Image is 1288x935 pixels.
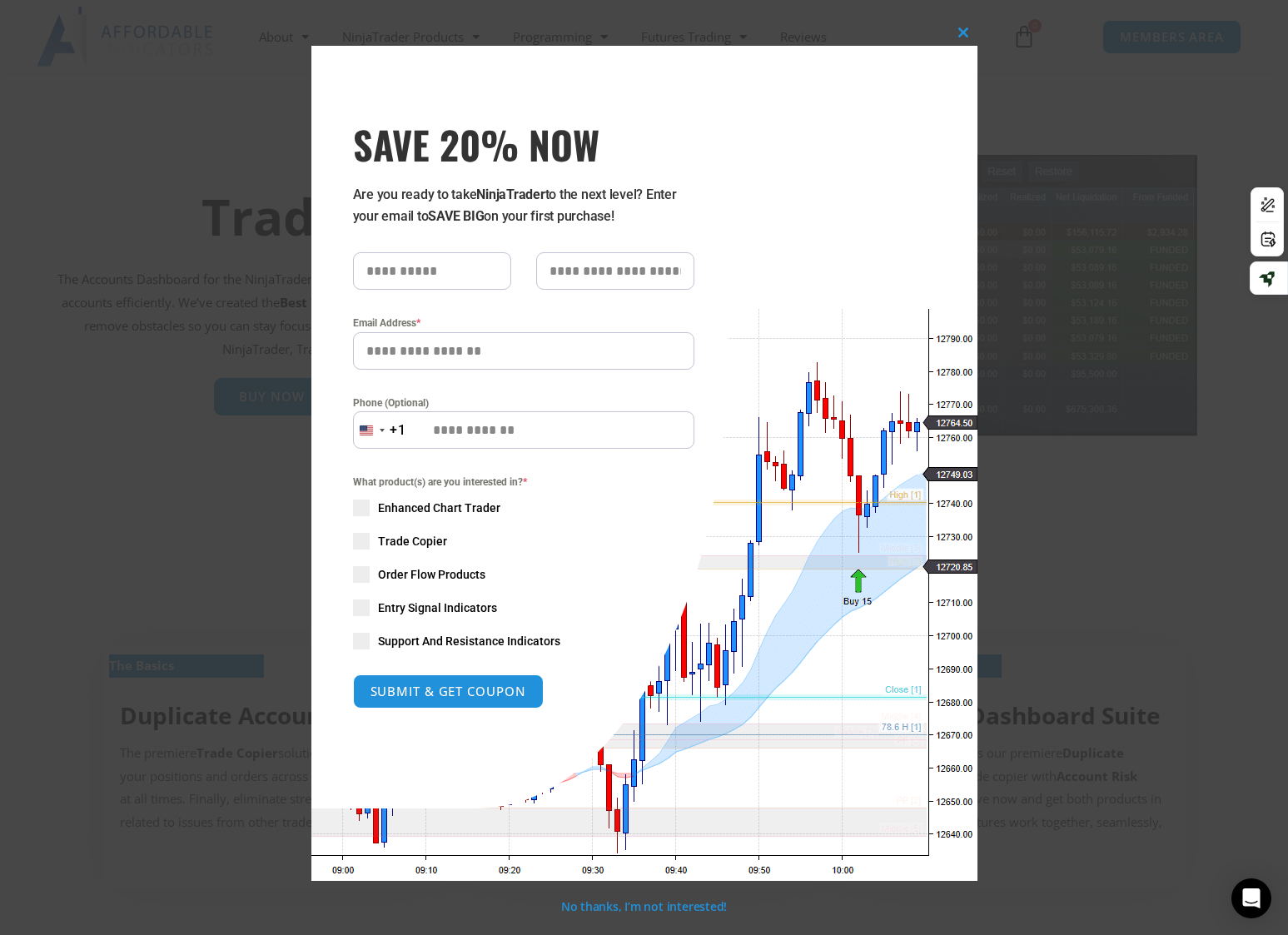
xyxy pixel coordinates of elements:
[353,500,694,516] label: Enhanced Chart Trader
[353,533,694,550] label: Trade Copier
[378,633,560,649] span: Support And Resistance Indicators
[353,121,694,167] h3: SAVE 20% NOW
[353,633,694,649] label: Support And Resistance Indicators
[353,599,694,616] label: Entry Signal Indicators
[353,674,544,709] button: SUBMIT & GET COUPON
[353,566,694,583] label: Order Flow Products
[353,411,406,449] button: Selected country
[561,898,727,914] a: No thanks, I’m not interested!
[428,208,484,224] strong: SAVE BIG
[353,474,694,490] span: What product(s) are you interested in?
[353,315,694,331] label: Email Address
[353,184,694,227] p: Are you ready to take to the next level? Enter your email to on your first purchase!
[378,566,485,583] span: Order Flow Products
[378,599,497,616] span: Entry Signal Indicators
[390,420,406,441] div: +1
[378,500,500,516] span: Enhanced Chart Trader
[1231,878,1271,918] div: Open Intercom Messenger
[353,395,694,411] label: Phone (Optional)
[378,533,447,550] span: Trade Copier
[476,187,545,202] strong: NinjaTrader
